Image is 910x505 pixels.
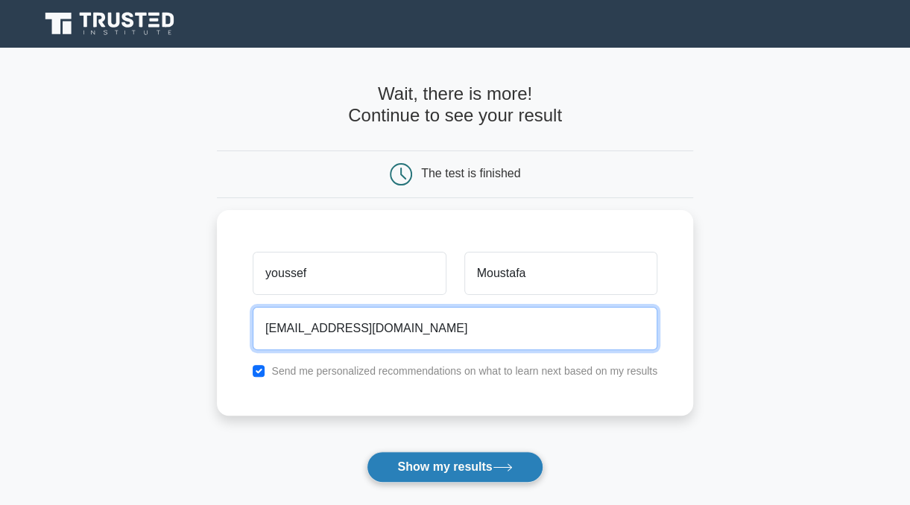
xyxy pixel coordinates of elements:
[271,365,657,377] label: Send me personalized recommendations on what to learn next based on my results
[464,252,657,295] input: Last name
[217,83,693,127] h4: Wait, there is more! Continue to see your result
[253,307,657,350] input: Email
[367,451,543,483] button: Show my results
[421,167,520,180] div: The test is finished
[253,252,446,295] input: First name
